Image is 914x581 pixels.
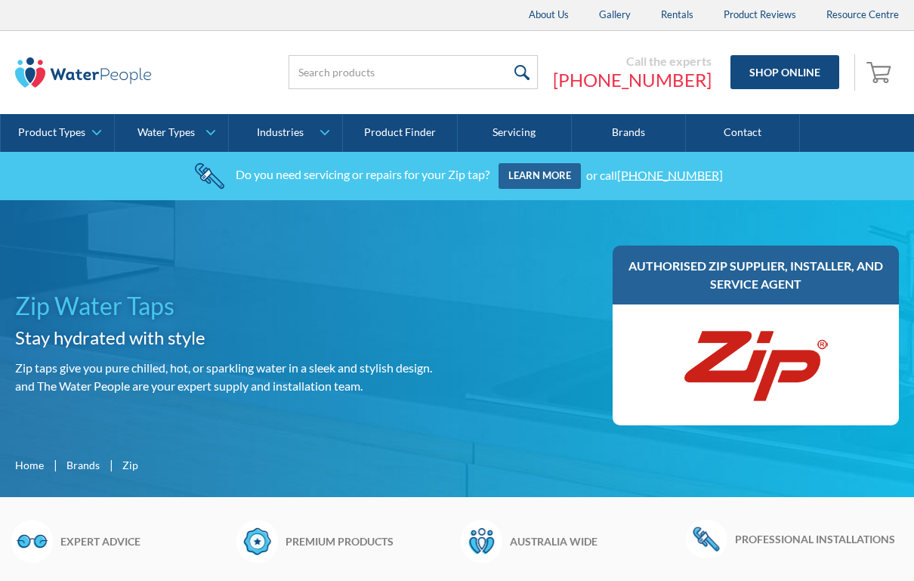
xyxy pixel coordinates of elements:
h6: Expert advice [60,533,229,549]
img: Waterpeople Symbol [461,520,502,562]
a: Shop Online [730,55,839,89]
a: Product Types [1,114,114,152]
div: or call [586,167,723,181]
a: Open empty cart [863,54,899,91]
div: | [51,456,59,474]
h2: Stay hydrated with style [15,324,451,351]
h6: Australia wide [510,533,678,549]
div: Water Types [137,126,195,139]
div: Zip [122,457,138,473]
a: Water Types [115,114,228,152]
input: Search products [289,55,538,89]
a: [PHONE_NUMBER] [553,69,712,91]
a: [PHONE_NUMBER] [617,167,723,181]
h3: Authorised Zip supplier, installer, and service agent [628,257,884,293]
h6: Professional installations [735,531,903,547]
a: Servicing [458,114,572,152]
img: The Water People [15,57,151,88]
img: shopping cart [866,60,895,84]
img: Wrench [686,520,727,558]
a: Home [15,457,44,473]
div: Industries [257,126,304,139]
a: Learn more [499,163,581,189]
h6: Premium products [286,533,454,549]
div: | [107,456,115,474]
img: Zip [680,320,831,410]
p: Zip taps give you pure chilled, hot, or sparkling water in a sleek and stylish design. and The Wa... [15,359,451,395]
img: Glasses [11,520,53,562]
img: Badge [236,520,278,562]
div: Call the experts [553,54,712,69]
a: Industries [229,114,342,152]
div: Product Types [18,126,85,139]
a: Product Finder [343,114,457,152]
a: Contact [686,114,800,152]
a: Brands [66,457,100,473]
h1: Zip Water Taps [15,288,451,324]
a: Brands [572,114,686,152]
div: Do you need servicing or repairs for your Zip tap? [236,167,489,181]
